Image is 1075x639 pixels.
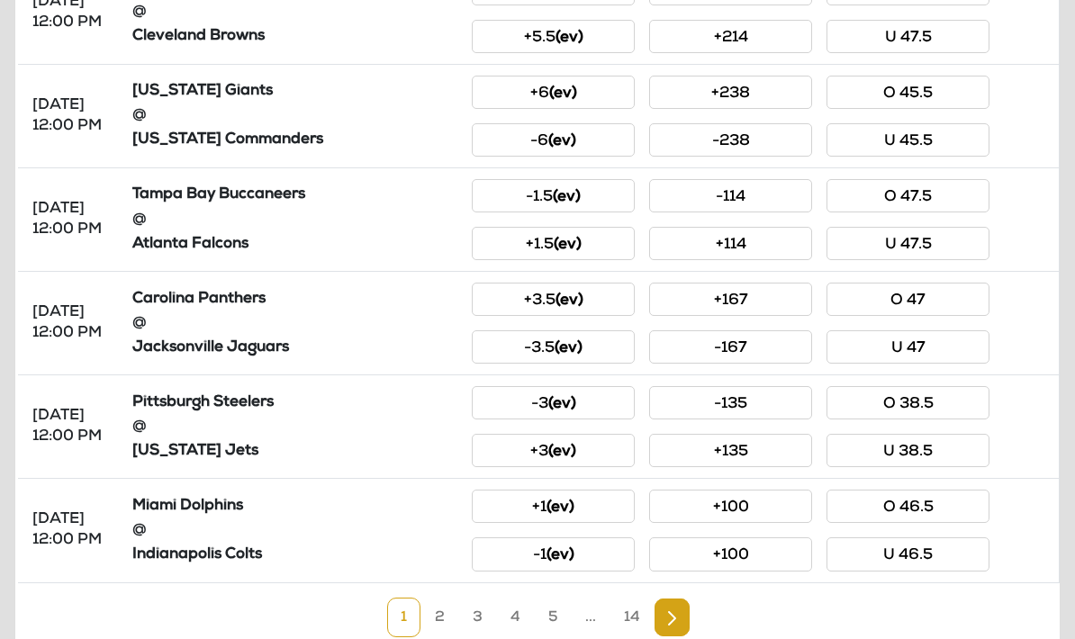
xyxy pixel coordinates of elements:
button: -135 [649,386,812,419]
button: +100 [649,537,812,571]
div: [DATE] 12:00 PM [32,302,111,344]
small: (ev) [548,134,576,149]
button: U 47.5 [827,20,989,53]
div: [DATE] 12:00 PM [32,95,111,137]
button: -114 [649,179,812,212]
strong: Miami Dolphins [132,499,243,514]
a: 4 [497,598,534,637]
strong: [US_STATE] Giants [132,84,273,99]
small: (ev) [556,31,583,46]
small: (ev) [553,190,581,205]
button: +3(ev) [472,434,635,467]
div: @ [132,2,458,22]
strong: Tampa Bay Buccaneers [132,187,305,202]
small: (ev) [547,500,574,516]
button: U 45.5 [827,123,989,157]
button: O 38.5 [827,386,989,419]
button: +100 [649,490,812,523]
button: -1(ev) [472,537,635,571]
div: @ [132,520,458,541]
strong: Cleveland Browns [132,29,265,44]
button: +5.5(ev) [472,20,635,53]
div: @ [132,210,458,230]
a: ... [572,598,610,637]
strong: [US_STATE] Jets [132,444,258,459]
button: +135 [649,434,812,467]
div: [DATE] 12:00 PM [32,199,111,240]
button: -1.5(ev) [472,179,635,212]
strong: Jacksonville Jaguars [132,340,289,355]
button: +214 [649,20,812,53]
button: +6(ev) [472,76,635,109]
small: (ev) [555,341,583,356]
button: U 47 [827,330,989,364]
div: [DATE] 12:00 PM [32,509,111,551]
div: [DATE] 12:00 PM [32,406,111,447]
small: (ev) [547,548,574,563]
button: +1(ev) [472,490,635,523]
strong: [US_STATE] Commanders [132,132,323,148]
a: 14 [610,598,654,637]
a: 5 [535,598,571,637]
button: -3.5(ev) [472,330,635,364]
button: +238 [649,76,812,109]
a: 2 [421,598,458,637]
strong: Atlanta Falcons [132,237,248,252]
button: O 46.5 [827,490,989,523]
a: 1 [387,598,420,637]
small: (ev) [556,293,583,309]
small: (ev) [548,397,576,412]
small: (ev) [554,238,582,253]
button: O 45.5 [827,76,989,109]
a: Next [655,598,690,636]
button: U 46.5 [827,537,989,571]
div: @ [132,313,458,334]
button: -167 [649,330,812,364]
a: 3 [459,598,496,637]
button: -3(ev) [472,386,635,419]
strong: Indianapolis Colts [132,547,262,562]
button: +3.5(ev) [472,283,635,316]
button: -238 [649,123,812,157]
button: O 47.5 [827,179,989,212]
strong: Pittsburgh Steelers [132,395,274,410]
img: Next [668,611,676,625]
div: @ [132,417,458,437]
button: U 47.5 [827,227,989,260]
div: @ [132,105,458,126]
strong: Carolina Panthers [132,292,266,307]
button: +114 [649,227,812,260]
button: +1.5(ev) [472,227,635,260]
button: U 38.5 [827,434,989,467]
button: -6(ev) [472,123,635,157]
button: O 47 [827,283,989,316]
button: +167 [649,283,812,316]
small: (ev) [548,445,576,460]
small: (ev) [549,86,577,102]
